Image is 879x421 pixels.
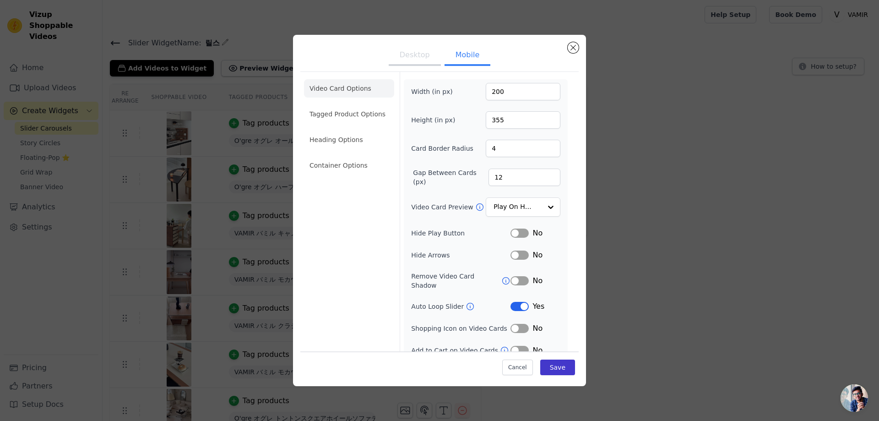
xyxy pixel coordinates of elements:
span: No [532,275,543,286]
label: Video Card Preview [411,202,475,212]
label: Remove Video Card Shadow [411,272,501,290]
label: Hide Play Button [411,229,510,238]
label: Add to Cart on Video Cards [411,346,500,355]
button: Desktop [389,46,441,66]
label: Auto Loop Slider [411,302,466,311]
li: Container Options [304,156,394,175]
button: Save [540,360,575,375]
span: No [532,228,543,239]
button: Mobile [445,46,490,66]
li: Heading Options [304,131,394,149]
label: Gap Between Cards (px) [413,168,488,186]
a: 채팅 열기 [841,384,868,412]
span: No [532,250,543,261]
span: No [532,323,543,334]
label: Height (in px) [411,115,461,125]
button: Cancel [502,360,533,375]
label: Card Border Radius [411,144,473,153]
span: No [532,345,543,356]
label: Width (in px) [411,87,461,96]
button: Close modal [568,42,579,53]
li: Video Card Options [304,79,394,98]
label: Shopping Icon on Video Cards [411,324,507,333]
span: Yes [532,301,544,312]
li: Tagged Product Options [304,105,394,123]
label: Hide Arrows [411,251,510,260]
